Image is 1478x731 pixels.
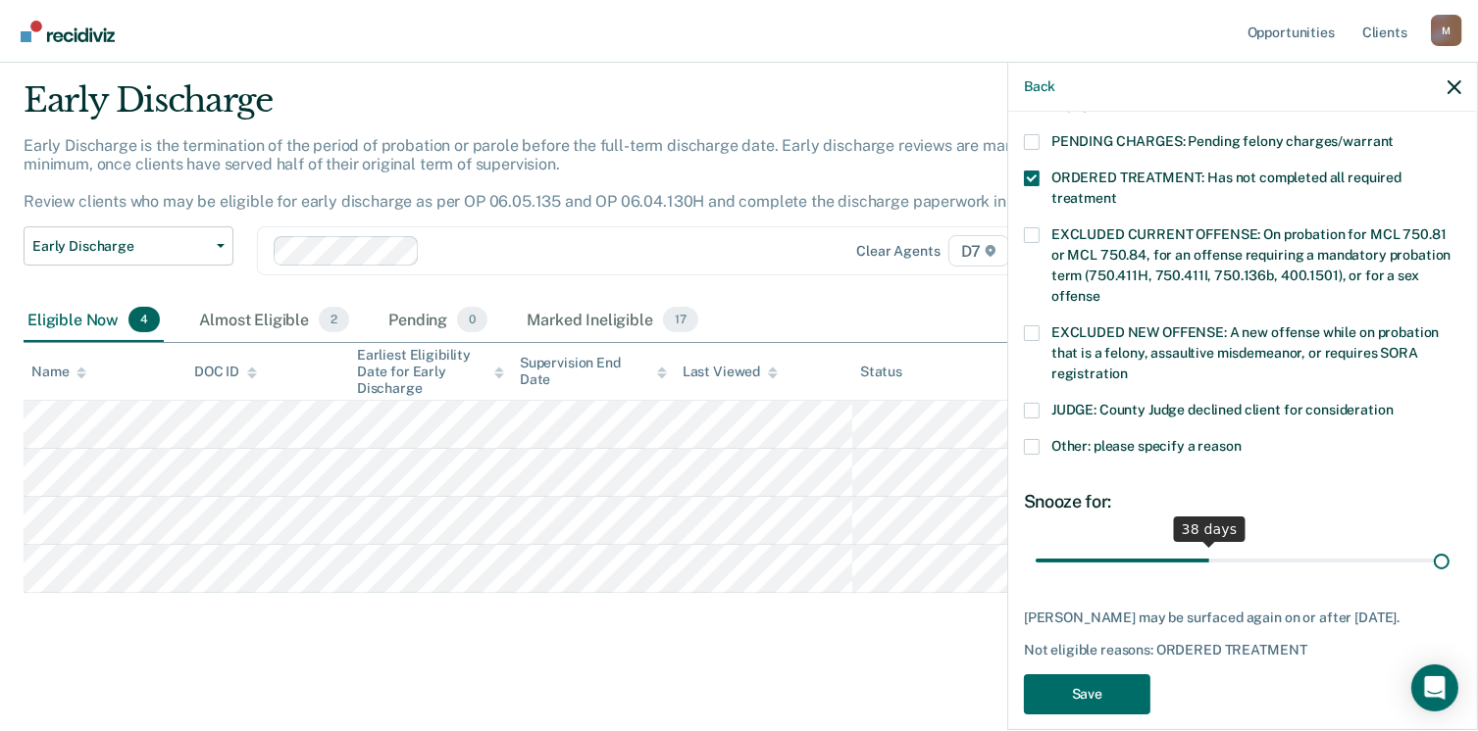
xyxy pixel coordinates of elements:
div: 38 days [1174,516,1246,542]
div: Open Intercom Messenger [1411,664,1458,711]
span: EXCLUDED NEW OFFENSE: A new offense while on probation that is a felony, assaultive misdemeanor, ... [1051,324,1439,381]
div: Name [31,364,86,380]
p: Early Discharge is the termination of the period of probation or parole before the full-term disc... [24,136,1078,212]
span: D7 [948,235,1010,267]
span: JUDGE: County Judge declined client for consideration [1051,402,1394,417]
span: 17 [663,307,698,332]
div: M [1431,15,1462,46]
div: Earliest Eligibility Date for Early Discharge [357,347,504,396]
div: Pending [384,299,491,342]
span: EXCLUDED CURRENT OFFENSE: On probation for MCL 750.81 or MCL 750.84, for an offense requiring a m... [1051,226,1451,304]
span: Early Discharge [32,238,209,255]
span: 0 [457,307,487,332]
button: Profile dropdown button [1431,15,1462,46]
div: DOC ID [194,364,257,380]
div: Marked Ineligible [523,299,701,342]
button: Back [1024,78,1055,95]
span: Other: please specify a reason [1051,438,1242,454]
div: Early Discharge [24,80,1132,136]
span: 2 [319,307,349,332]
div: [PERSON_NAME] may be surfaced again on or after [DATE]. [1024,609,1461,626]
div: Eligible Now [24,299,164,342]
div: Status [860,364,902,380]
span: 4 [128,307,160,332]
button: Save [1024,674,1150,714]
div: Snooze for: [1024,491,1461,512]
div: Supervision End Date [520,355,667,388]
img: Recidiviz [21,21,115,42]
span: ORDERED TREATMENT: Has not completed all required treatment [1051,170,1402,206]
div: Almost Eligible [195,299,353,342]
span: PENDING CHARGES: Pending felony charges/warrant [1051,133,1394,149]
div: Not eligible reasons: ORDERED TREATMENT [1024,642,1461,658]
div: Last Viewed [683,364,778,380]
div: Clear agents [856,243,940,260]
